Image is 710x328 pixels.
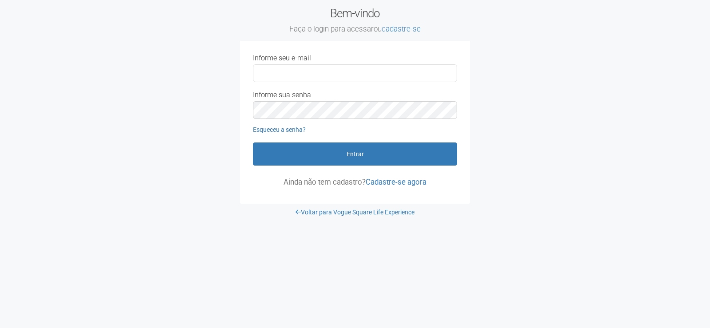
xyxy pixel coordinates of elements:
a: Cadastre-se agora [366,178,426,186]
p: Ainda não tem cadastro? [253,178,457,186]
a: Voltar para Vogue Square Life Experience [296,209,414,216]
label: Informe sua senha [253,91,311,99]
a: cadastre-se [382,24,421,33]
small: Faça o login para acessar [240,24,470,34]
span: ou [374,24,421,33]
a: Esqueceu a senha? [253,126,306,133]
h2: Bem-vindo [240,7,470,34]
label: Informe seu e-mail [253,54,311,62]
button: Entrar [253,142,457,166]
